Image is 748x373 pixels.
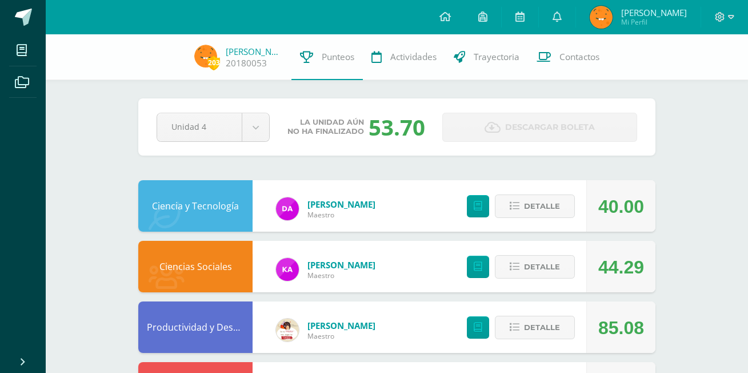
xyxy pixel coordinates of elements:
[287,118,364,136] span: La unidad aún no ha finalizado
[276,197,299,220] img: 9ec2f35d84b77fba93b74c0ecd725fb6.png
[495,316,575,339] button: Detalle
[621,17,687,27] span: Mi Perfil
[291,34,363,80] a: Punteos
[307,259,375,271] a: [PERSON_NAME]
[194,45,217,68] img: 3750c669bdd99d096d7fd675daa89110.png
[363,34,445,80] a: Actividades
[390,51,437,63] span: Actividades
[621,7,687,18] span: [PERSON_NAME]
[138,241,253,292] div: Ciencias Sociales
[495,195,575,218] button: Detalle
[307,271,375,280] span: Maestro
[445,34,528,80] a: Trayectoria
[524,196,560,217] span: Detalle
[505,113,595,141] span: Descargar boleta
[307,199,375,210] a: [PERSON_NAME]
[226,46,283,57] a: [PERSON_NAME]
[138,180,253,232] div: Ciencia y Tecnología
[474,51,519,63] span: Trayectoria
[598,302,644,354] div: 85.08
[524,256,560,277] span: Detalle
[598,241,644,293] div: 44.29
[226,57,267,69] a: 20180053
[495,255,575,279] button: Detalle
[307,210,375,220] span: Maestro
[524,317,560,338] span: Detalle
[276,258,299,281] img: bee4affa6473aeaf057711ec23146b4f.png
[138,301,253,353] div: Productividad y Desarrollo
[528,34,608,80] a: Contactos
[307,320,375,331] a: [PERSON_NAME]
[598,181,644,232] div: 40.00
[207,55,220,70] span: 203
[307,331,375,341] span: Maestro
[369,112,425,142] div: 53.70
[157,113,269,141] a: Unidad 4
[276,319,299,342] img: b72445c9a0edc7b97c5a79956e4ec4a5.png
[559,51,599,63] span: Contactos
[322,51,354,63] span: Punteos
[590,6,613,29] img: 3750c669bdd99d096d7fd675daa89110.png
[171,113,227,140] span: Unidad 4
